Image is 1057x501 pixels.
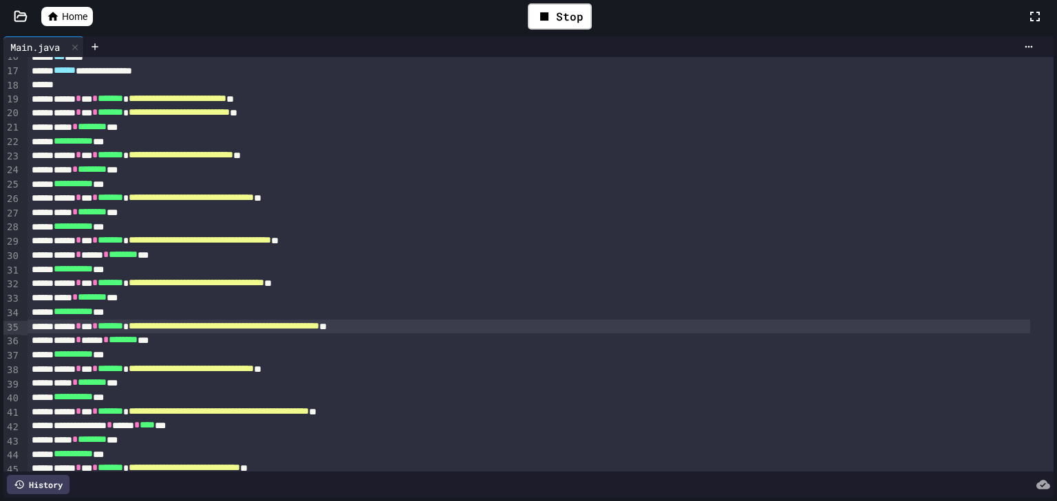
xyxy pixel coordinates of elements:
[3,349,21,364] div: 37
[3,421,21,435] div: 42
[3,292,21,307] div: 33
[7,475,70,494] div: History
[3,107,21,121] div: 20
[3,278,21,292] div: 32
[41,7,93,26] a: Home
[3,150,21,164] div: 23
[3,50,21,65] div: 16
[62,10,87,23] span: Home
[3,249,21,264] div: 30
[3,378,21,392] div: 39
[3,235,21,249] div: 29
[3,221,21,235] div: 28
[3,307,21,321] div: 34
[3,65,21,79] div: 17
[3,435,21,449] div: 43
[3,335,21,349] div: 36
[3,79,21,93] div: 18
[3,192,21,207] div: 26
[3,463,21,478] div: 45
[3,364,21,378] div: 38
[3,164,21,178] div: 24
[528,3,592,30] div: Stop
[3,36,84,57] div: Main.java
[3,135,21,150] div: 22
[3,392,21,406] div: 40
[3,178,21,192] div: 25
[3,207,21,221] div: 27
[3,121,21,135] div: 21
[3,449,21,463] div: 44
[3,321,21,335] div: 35
[3,264,21,278] div: 31
[3,406,21,421] div: 41
[3,40,67,54] div: Main.java
[3,93,21,107] div: 19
